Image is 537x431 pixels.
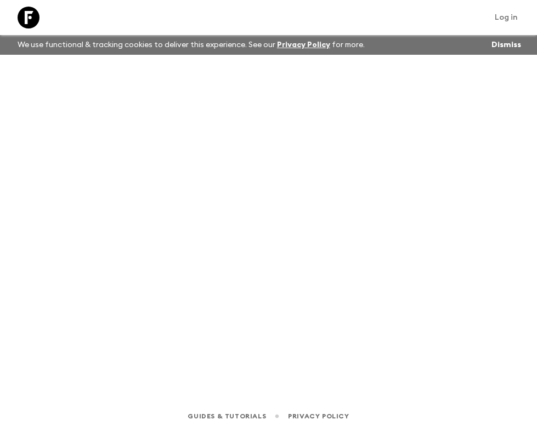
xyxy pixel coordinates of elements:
[489,37,524,53] button: Dismiss
[13,35,369,55] p: We use functional & tracking cookies to deliver this experience. See our for more.
[489,10,524,25] a: Log in
[188,410,266,422] a: Guides & Tutorials
[288,410,349,422] a: Privacy Policy
[277,41,330,49] a: Privacy Policy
